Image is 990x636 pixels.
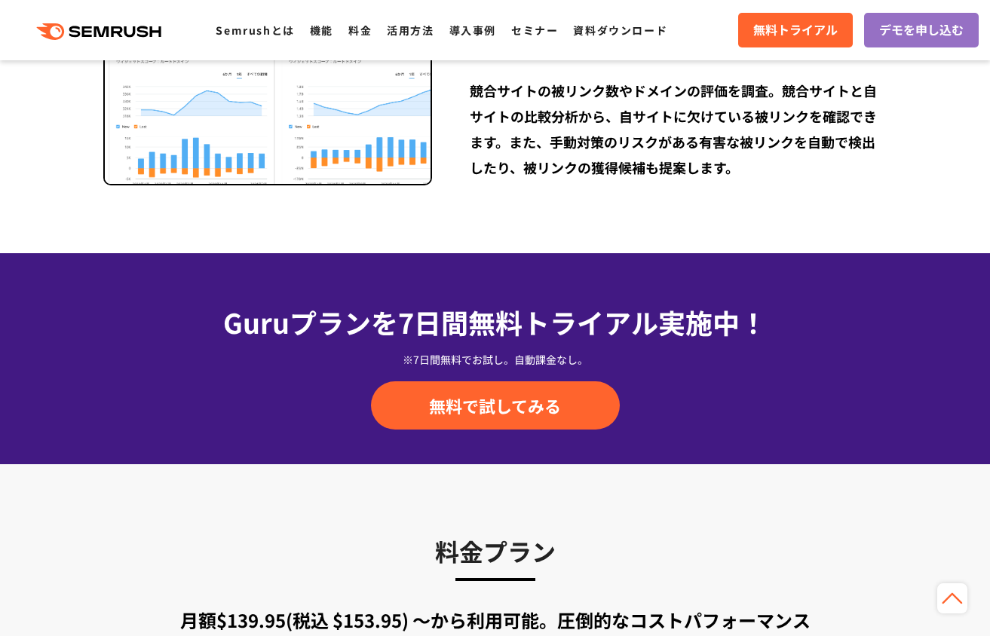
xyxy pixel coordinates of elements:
h3: 料金プラン [100,532,891,570]
div: Guruプランを7日間 [100,301,891,342]
a: 活用方法 [387,23,434,38]
span: 無料で試してみる [429,394,561,417]
div: 月額$139.95(税込 $153.95) 〜から利用可能。圧倒的なコストパフォーマンス [100,607,891,634]
span: 無料トライアル [753,20,838,40]
a: 機能 [310,23,333,38]
a: デモを申し込む [864,13,979,47]
span: デモを申し込む [879,20,964,40]
div: 競合サイトの被リンク数やドメインの評価を調査。競合サイトと自サイトの比較分析から、自サイトに欠けている被リンクを確認できます。また、手動対策のリスクがある有害な被リンクを自動で検出したり、被リン... [470,78,887,180]
div: ※7日間無料でお試し。自動課金なし。 [100,352,891,367]
a: セミナー [511,23,558,38]
a: 無料で試してみる [371,381,620,430]
a: 資料ダウンロード [573,23,667,38]
span: 無料トライアル実施中！ [468,302,767,341]
a: Semrushとは [216,23,294,38]
a: 料金 [348,23,372,38]
a: 導入事例 [449,23,496,38]
a: 無料トライアル [738,13,853,47]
